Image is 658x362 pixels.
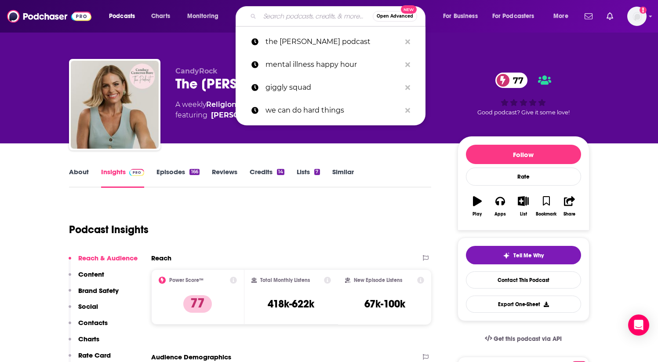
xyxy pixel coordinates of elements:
p: the candace cameron bure podcast [265,30,401,53]
div: Rate [466,168,581,186]
a: we can do hard things [236,99,425,122]
p: we can do hard things [265,99,401,122]
div: Play [473,212,482,217]
span: Podcasts [109,10,135,22]
button: Reach & Audience [69,254,138,270]
button: Open AdvancedNew [373,11,417,22]
span: More [553,10,568,22]
a: Credits14 [250,168,284,188]
a: Reviews [212,168,237,188]
svg: Add a profile image [640,7,647,14]
h2: Power Score™ [169,277,204,283]
a: Episodes166 [156,168,199,188]
a: Lists7 [297,168,320,188]
img: Podchaser - Follow, Share and Rate Podcasts [7,8,91,25]
a: InsightsPodchaser Pro [101,168,145,188]
button: Contacts [69,318,108,335]
button: Follow [466,145,581,164]
p: Charts [78,335,99,343]
a: 77 [495,73,528,88]
span: Good podcast? Give it some love! [477,109,570,116]
span: For Business [443,10,478,22]
a: Similar [332,168,354,188]
button: List [512,190,534,222]
img: tell me why sparkle [503,252,510,259]
p: 77 [183,295,212,313]
span: Get this podcast via API [494,335,562,343]
button: Charts [69,335,99,351]
button: Brand Safety [69,286,119,303]
button: open menu [181,9,230,23]
span: New [401,5,417,14]
span: CandyRock [175,67,218,75]
div: List [520,212,527,217]
p: giggly squad [265,76,401,99]
a: Contact This Podcast [466,271,581,289]
button: Share [558,190,581,222]
button: open menu [547,9,579,23]
div: Search podcasts, credits, & more... [244,6,434,26]
button: open menu [437,9,489,23]
p: Rate Card [78,351,111,359]
span: Monitoring [187,10,218,22]
div: Share [563,212,575,217]
a: Get this podcast via API [478,328,569,350]
button: Bookmark [535,190,558,222]
div: Open Intercom Messenger [628,314,649,336]
a: About [69,168,89,188]
input: Search podcasts, credits, & more... [260,9,373,23]
p: Social [78,302,98,311]
p: Brand Safety [78,286,119,295]
div: 166 [189,169,199,175]
a: mental illness happy hour [236,53,425,76]
button: Play [466,190,489,222]
button: Social [69,302,98,318]
a: Candace Cameron Bure [211,110,274,121]
h3: 67k-100k [364,297,405,311]
span: 77 [504,73,528,88]
button: open menu [103,9,146,23]
a: the [PERSON_NAME] podcast [236,30,425,53]
img: The Candace Cameron Bure Podcast [71,61,159,149]
button: Apps [489,190,512,222]
a: Show notifications dropdown [603,9,617,24]
p: Contacts [78,318,108,327]
h2: Total Monthly Listens [260,277,310,283]
h2: New Episode Listens [354,277,402,283]
span: featuring [175,110,406,121]
div: Bookmark [536,212,556,217]
span: Open Advanced [377,14,413,18]
span: Tell Me Why [513,252,544,259]
p: Reach & Audience [78,254,138,262]
a: Show notifications dropdown [581,9,596,24]
h2: Audience Demographics [151,353,231,361]
button: Export One-Sheet [466,296,581,313]
p: Content [78,270,104,278]
span: Charts [151,10,170,22]
button: Show profile menu [627,7,647,26]
div: 77Good podcast? Give it some love! [458,67,589,121]
div: Apps [494,212,506,217]
div: A weekly podcast [175,99,406,121]
a: Religion [206,100,236,109]
a: giggly squad [236,76,425,99]
span: Logged in as KevinZ [627,7,647,26]
button: tell me why sparkleTell Me Why [466,246,581,264]
span: For Podcasters [492,10,534,22]
a: Charts [145,9,175,23]
h2: Reach [151,254,171,262]
h3: 418k-622k [268,297,314,311]
div: 14 [277,169,284,175]
img: Podchaser Pro [129,169,145,176]
img: User Profile [627,7,647,26]
p: mental illness happy hour [265,53,401,76]
h1: Podcast Insights [69,223,149,236]
div: 7 [314,169,320,175]
button: open menu [487,9,547,23]
button: Content [69,270,104,286]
